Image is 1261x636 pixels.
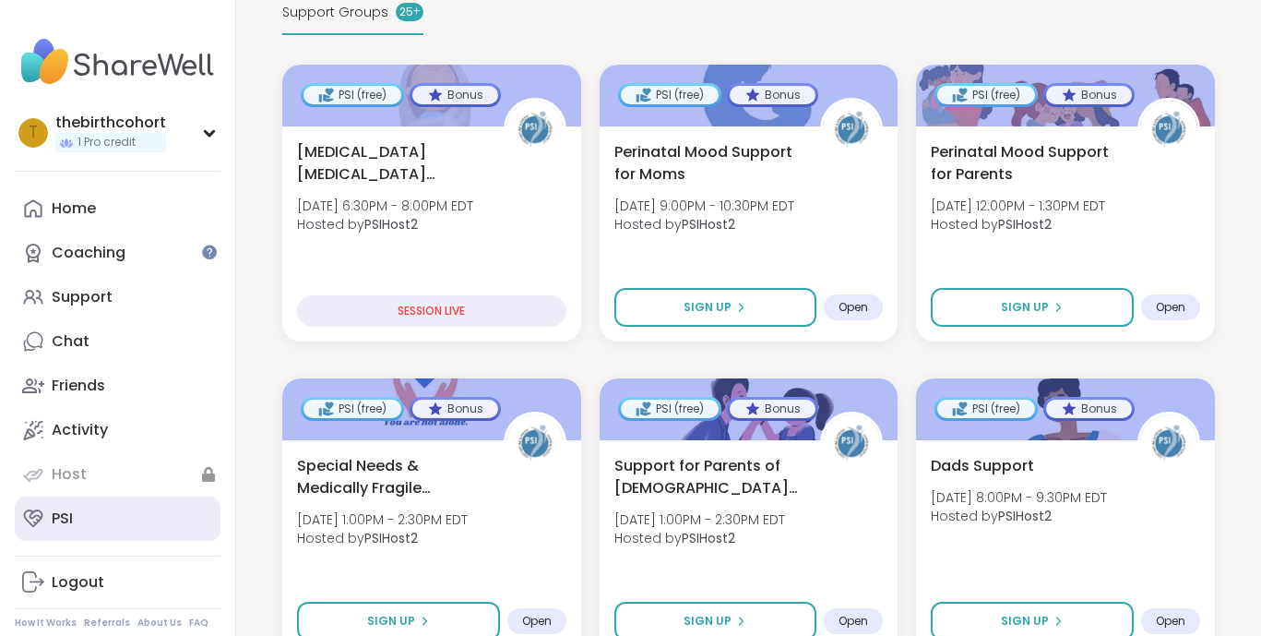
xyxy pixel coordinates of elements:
div: Coaching [52,243,125,263]
span: Open [839,300,868,315]
span: [DATE] 6:30PM - 8:00PM EDT [297,197,473,215]
span: Hosted by [297,215,473,234]
span: 1 Pro credit [77,135,136,150]
a: Friends [15,364,220,408]
span: Sign Up [1001,299,1049,316]
a: Home [15,186,220,231]
span: Sign Up [367,613,415,630]
span: Support for Parents of [DEMOGRAPHIC_DATA] Children [614,455,801,499]
div: PSI [52,509,73,529]
a: Support [15,275,220,319]
div: Bonus [412,400,498,418]
button: Sign Up [931,288,1134,327]
div: PSI (free) [303,86,401,104]
div: Bonus [730,400,815,418]
b: PSIHost2 [682,215,735,234]
img: PSIHost2 [1140,101,1197,158]
a: Activity [15,408,220,452]
b: PSIHost2 [998,215,1052,234]
a: PSI [15,497,220,541]
pre: + [413,4,420,20]
span: Open [1156,614,1185,629]
b: PSIHost2 [998,507,1052,525]
div: thebirthcohort [55,113,166,133]
span: Sign Up [684,299,732,316]
a: How It Works [15,617,77,630]
span: Perinatal Mood Support for Parents [931,141,1117,186]
span: [DATE] 1:00PM - 2:30PM EDT [297,510,468,529]
span: Hosted by [297,529,468,547]
span: t [29,121,38,145]
div: Chat [52,331,89,352]
a: Host [15,452,220,497]
img: PSIHost2 [823,414,880,472]
div: Bonus [1046,400,1132,418]
div: Friends [52,376,105,396]
div: Bonus [412,86,498,104]
a: FAQ [189,617,208,630]
button: Sign Up [614,288,817,327]
span: [MEDICAL_DATA] [MEDICAL_DATA] Parents [297,141,483,186]
span: Support Groups [282,3,388,22]
a: About Us [137,617,182,630]
iframe: Spotlight [202,245,217,259]
div: Bonus [1046,86,1132,104]
b: PSIHost2 [364,529,418,547]
span: Perinatal Mood Support for Moms [614,141,801,186]
b: PSIHost2 [682,529,735,547]
div: SESSION LIVE [297,295,566,327]
span: [DATE] 12:00PM - 1:30PM EDT [931,197,1105,215]
div: PSI (free) [937,86,1035,104]
div: Bonus [730,86,815,104]
a: Referrals [84,617,130,630]
img: ShareWell Nav Logo [15,30,220,94]
a: Chat [15,319,220,364]
div: Logout [52,572,104,593]
span: Hosted by [931,507,1107,525]
span: Hosted by [614,529,785,547]
span: Sign Up [684,613,732,630]
b: PSIHost2 [364,215,418,234]
span: [DATE] 1:00PM - 2:30PM EDT [614,510,785,529]
img: PSIHost2 [823,101,880,158]
span: [DATE] 8:00PM - 9:30PM EDT [931,488,1107,507]
img: PSIHost2 [506,414,564,472]
span: Hosted by [931,215,1105,234]
span: Open [522,614,552,629]
div: Activity [52,420,108,440]
div: PSI (free) [937,400,1035,418]
div: Host [52,464,87,485]
span: Hosted by [614,215,794,234]
span: Dads Support [931,455,1034,477]
div: PSI (free) [621,400,719,418]
div: PSI (free) [621,86,719,104]
span: Open [839,614,868,629]
a: Coaching [15,231,220,275]
div: Home [52,198,96,219]
span: Special Needs & Medically Fragile Parenting [297,455,483,499]
div: 25 [396,3,423,21]
img: PSIHost2 [506,101,564,158]
img: PSIHost2 [1140,414,1197,472]
span: Open [1156,300,1185,315]
a: Logout [15,560,220,605]
div: PSI (free) [303,400,401,418]
span: [DATE] 9:00PM - 10:30PM EDT [614,197,794,215]
span: Sign Up [1001,613,1049,630]
div: Support [52,287,113,307]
